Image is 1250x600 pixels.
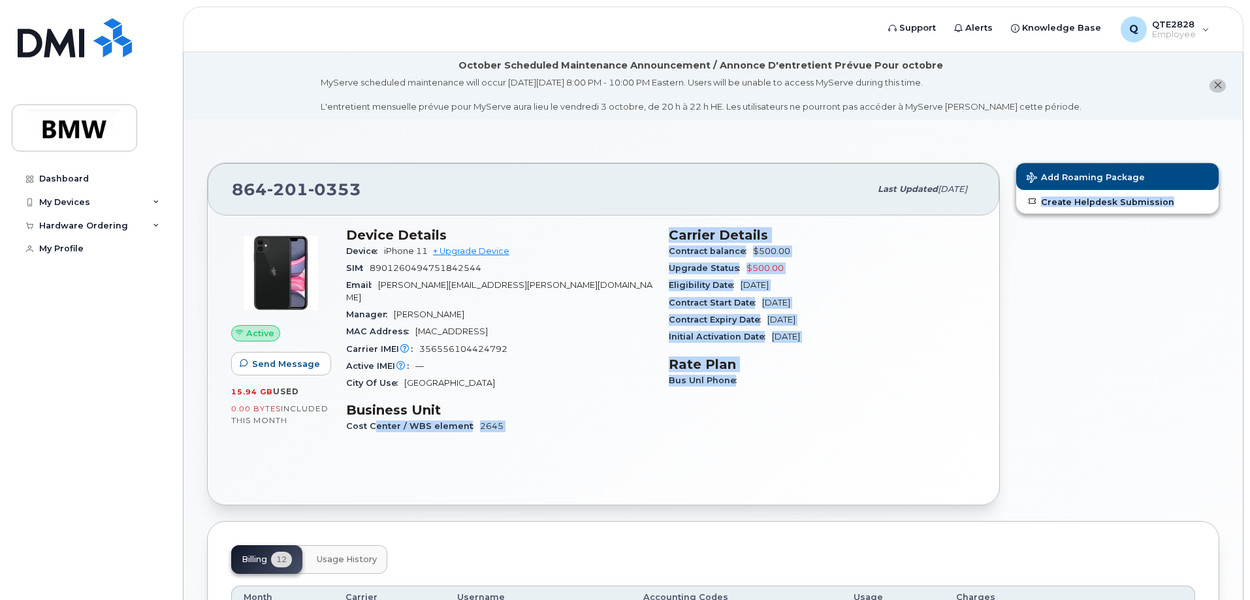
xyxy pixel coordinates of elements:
span: Email [346,280,378,290]
span: Active [246,327,274,339]
span: [MAC_ADDRESS] [415,326,488,336]
span: [GEOGRAPHIC_DATA] [404,378,495,388]
span: 201 [267,180,308,199]
span: — [415,361,424,371]
span: $500.00 [746,263,784,273]
span: Last updated [878,184,938,194]
span: MAC Address [346,326,415,336]
span: Device [346,246,384,256]
span: 8901260494751842544 [370,263,481,273]
img: iPhone_11.jpg [242,234,320,312]
a: Create Helpdesk Submission [1016,190,1219,213]
span: Initial Activation Date [669,332,772,341]
span: Carrier IMEI [346,344,419,354]
h3: Business Unit [346,402,653,418]
div: MyServe scheduled maintenance will occur [DATE][DATE] 8:00 PM - 10:00 PM Eastern. Users will be u... [321,76,1082,113]
div: October Scheduled Maintenance Announcement / Annonce D'entretient Prévue Pour octobre [458,59,943,72]
span: Add Roaming Package [1027,172,1145,185]
iframe: Messenger Launcher [1193,543,1240,590]
span: 0.00 Bytes [231,404,281,413]
span: SIM [346,263,370,273]
span: iPhone 11 [384,246,428,256]
span: City Of Use [346,378,404,388]
span: $500.00 [753,246,790,256]
button: Add Roaming Package [1016,163,1219,190]
h3: Device Details [346,227,653,243]
span: [DATE] [762,298,790,308]
span: Contract Expiry Date [669,315,767,324]
span: Cost Center / WBS element [346,421,480,431]
span: [DATE] [772,332,800,341]
span: Active IMEI [346,361,415,371]
span: Send Message [252,358,320,370]
span: [DATE] [741,280,769,290]
a: + Upgrade Device [433,246,509,256]
span: Usage History [317,554,377,565]
span: [PERSON_NAME][EMAIL_ADDRESS][PERSON_NAME][DOMAIN_NAME] [346,280,652,302]
span: 0353 [308,180,361,199]
span: Bus Unl Phone [669,375,743,385]
span: [DATE] [938,184,967,194]
span: 864 [232,180,361,199]
span: 356556104424792 [419,344,507,354]
span: used [273,387,299,396]
span: 15.94 GB [231,387,273,396]
span: [PERSON_NAME] [394,309,464,319]
span: Contract Start Date [669,298,762,308]
span: included this month [231,403,329,425]
button: Send Message [231,352,331,375]
button: close notification [1210,79,1226,93]
span: 2645 [480,421,504,431]
span: Eligibility Date [669,280,741,290]
h3: Rate Plan [669,356,976,372]
h3: Carrier Details [669,227,976,243]
span: [DATE] [767,315,795,324]
span: Manager [346,309,394,319]
span: Contract balance [669,246,753,256]
span: Upgrade Status [669,263,746,273]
